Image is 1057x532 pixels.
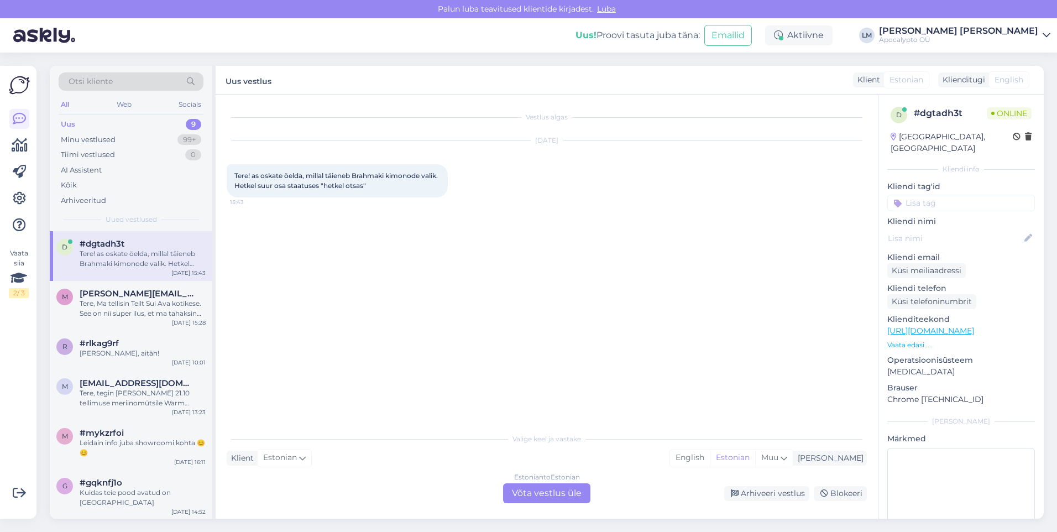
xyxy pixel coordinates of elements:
p: Kliendi telefon [887,283,1035,294]
div: Uus [61,119,75,130]
div: [DATE] [227,135,867,145]
span: Estonian [889,74,923,86]
div: English [670,450,710,466]
div: LM [859,28,875,43]
div: Küsi meiliaadressi [887,263,966,278]
span: #mykzrfoi [80,428,124,438]
div: [PERSON_NAME] [793,452,864,464]
div: Arhiveeri vestlus [724,486,809,501]
div: Arhiveeritud [61,195,106,206]
span: Otsi kliente [69,76,113,87]
div: Vestlus algas [227,112,867,122]
span: m [62,432,68,440]
span: Luba [594,4,619,14]
span: marikatapasia@gmail.com [80,378,195,388]
div: AI Assistent [61,165,102,176]
span: r [62,342,67,351]
div: Kliendi info [887,164,1035,174]
a: [URL][DOMAIN_NAME] [887,326,974,336]
div: [PERSON_NAME] [PERSON_NAME] [879,27,1038,35]
div: Klient [853,74,880,86]
div: Socials [176,97,203,112]
div: [DATE] 13:23 [172,408,206,416]
div: Estonian [710,450,755,466]
p: Klienditeekond [887,314,1035,325]
div: Võta vestlus üle [503,483,590,503]
div: [DATE] 16:11 [174,458,206,466]
div: [PERSON_NAME] [887,416,1035,426]
div: [DATE] 14:52 [171,508,206,516]
div: [GEOGRAPHIC_DATA], [GEOGRAPHIC_DATA] [891,131,1013,154]
div: [DATE] 15:28 [172,319,206,327]
label: Uus vestlus [226,72,271,87]
div: Valige keel ja vastake [227,434,867,444]
span: English [995,74,1023,86]
span: Muu [761,452,778,462]
div: [DATE] 10:01 [172,358,206,367]
div: Aktiivne [765,25,833,45]
p: Märkmed [887,433,1035,445]
span: Online [987,107,1032,119]
div: Tiimi vestlused [61,149,115,160]
div: Proovi tasuta juba täna: [575,29,700,42]
img: Askly Logo [9,75,30,96]
div: Tere, tegin [PERSON_NAME] 21.10 tellimuse meriinomütsile Warm Taupe, kas saaksin selle ümber vahe... [80,388,206,408]
p: [MEDICAL_DATA] [887,366,1035,378]
span: d [896,111,902,119]
p: Brauser [887,382,1035,394]
p: Vaata edasi ... [887,340,1035,350]
div: [PERSON_NAME], aitäh! [80,348,206,358]
div: Vaata siia [9,248,29,298]
input: Lisa nimi [888,232,1022,244]
span: #dgtadh3t [80,239,124,249]
div: 99+ [177,134,201,145]
div: Minu vestlused [61,134,116,145]
div: Tere, Ma tellisin Teilt Sui Ava kotikese. See on nii super ilus, et ma tahaksin tellida ühe veel,... [80,299,206,319]
div: Klienditugi [938,74,985,86]
div: All [59,97,71,112]
input: Lisa tag [887,195,1035,211]
div: # dgtadh3t [914,107,987,120]
p: Kliendi email [887,252,1035,263]
span: Tere! as oskate öelda, millal täieneb Brahmaki kimonode valik. Hetkel suur osa staatuses "hetkel ... [234,171,439,190]
span: d [62,243,67,251]
div: Kuidas teie pood avatud on [GEOGRAPHIC_DATA] [80,488,206,508]
span: g [62,482,67,490]
b: Uus! [575,30,596,40]
a: [PERSON_NAME] [PERSON_NAME]Apocalypto OÜ [879,27,1050,44]
span: margit.valdmann@gmail.com [80,289,195,299]
div: Apocalypto OÜ [879,35,1038,44]
span: m [62,382,68,390]
div: Tere! as oskate öelda, millal täieneb Brahmaki kimonode valik. Hetkel suur osa staatuses "hetkel ... [80,249,206,269]
span: Estonian [263,452,297,464]
div: Klient [227,452,254,464]
div: Web [114,97,134,112]
div: 2 / 3 [9,288,29,298]
span: m [62,293,68,301]
span: 15:43 [230,198,271,206]
p: Operatsioonisüsteem [887,354,1035,366]
span: #rlkag9rf [80,338,119,348]
p: Chrome [TECHNICAL_ID] [887,394,1035,405]
p: Kliendi nimi [887,216,1035,227]
span: Uued vestlused [106,215,157,225]
div: Blokeeri [814,486,867,501]
div: 0 [185,149,201,160]
button: Emailid [704,25,752,46]
div: Estonian to Estonian [514,472,580,482]
div: 9 [186,119,201,130]
div: Leidain info juba showroomi kohta 😊😊 [80,438,206,458]
p: Kliendi tag'id [887,181,1035,192]
div: Kõik [61,180,77,191]
div: [DATE] 15:43 [171,269,206,277]
span: #gqknfj1o [80,478,122,488]
div: Küsi telefoninumbrit [887,294,976,309]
